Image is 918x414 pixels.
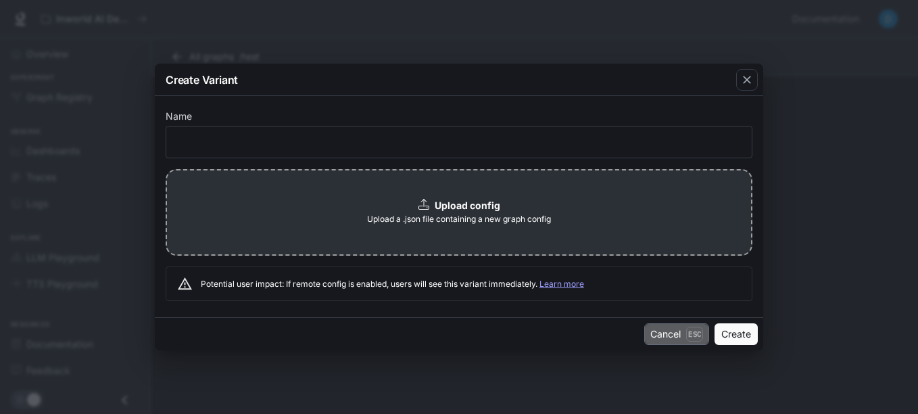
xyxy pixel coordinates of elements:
[644,323,709,345] button: CancelEsc
[166,72,238,88] p: Create Variant
[435,200,500,211] b: Upload config
[686,327,703,342] p: Esc
[715,323,758,345] button: Create
[367,212,551,226] span: Upload a .json file containing a new graph config
[539,279,584,289] a: Learn more
[166,112,192,121] p: Name
[201,279,584,289] span: Potential user impact: If remote config is enabled, users will see this variant immediately.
